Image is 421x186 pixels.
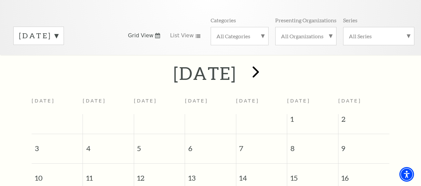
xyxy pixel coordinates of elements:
[173,63,236,84] h2: [DATE]
[287,114,338,127] span: 1
[19,31,58,41] label: [DATE]
[236,134,287,157] span: 7
[287,98,311,103] span: [DATE]
[275,17,336,24] p: Presenting Organizations
[185,134,236,157] span: 6
[243,61,267,85] button: next
[287,134,338,157] span: 8
[211,17,236,24] p: Categories
[185,94,236,114] th: [DATE]
[236,94,287,114] th: [DATE]
[349,33,409,40] label: All Series
[32,134,83,157] span: 3
[134,94,185,114] th: [DATE]
[128,32,153,39] span: Grid View
[134,134,185,157] span: 5
[338,114,389,127] span: 2
[83,94,134,114] th: [DATE]
[281,33,331,40] label: All Organizations
[399,167,414,182] div: Accessibility Menu
[338,134,389,157] span: 9
[32,94,83,114] th: [DATE]
[170,32,194,39] span: List View
[83,134,134,157] span: 4
[343,17,357,24] p: Series
[216,33,263,40] label: All Categories
[338,98,361,103] span: [DATE]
